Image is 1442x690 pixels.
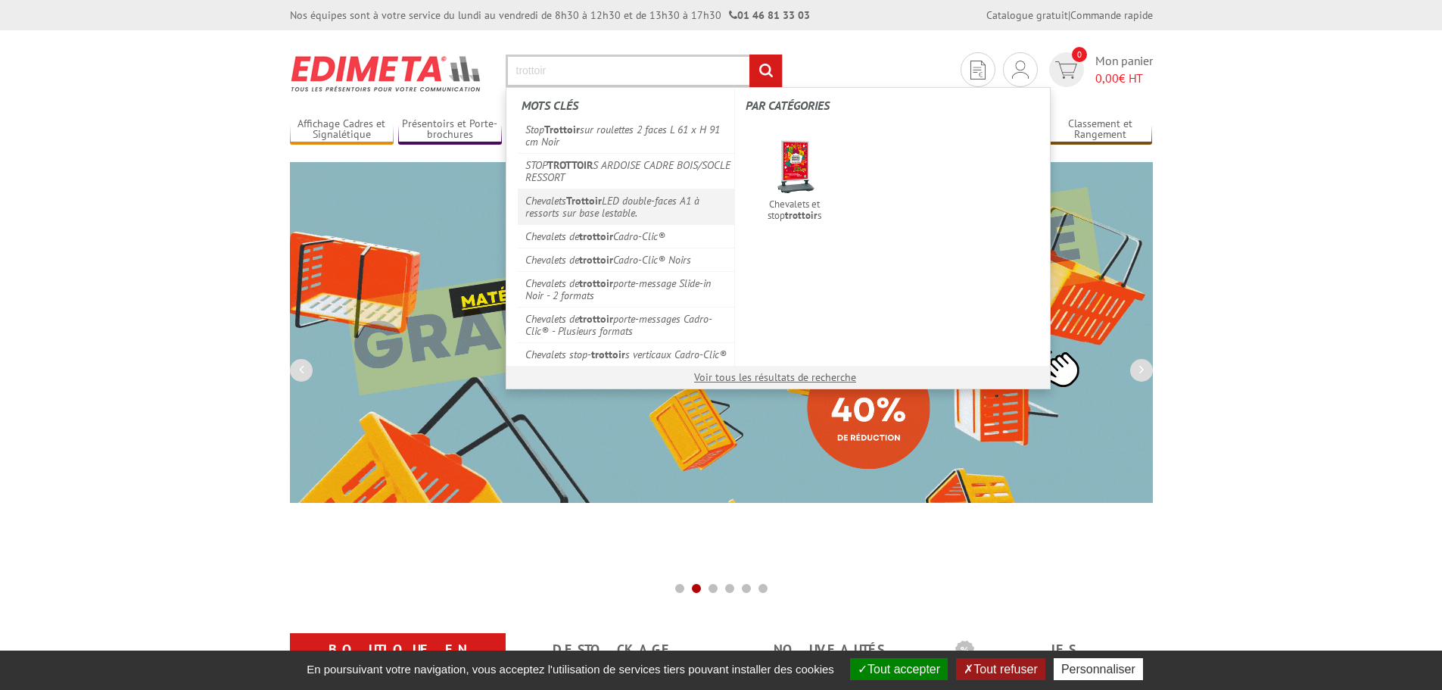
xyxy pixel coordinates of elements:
button: Tout accepter [850,658,948,680]
button: Personnaliser (fenêtre modale) [1054,658,1143,680]
a: Classement et Rangement [1048,117,1153,142]
em: Trottoir [566,194,602,208]
a: StopTrottoirsur roulettes 2 faces L 61 x H 91 cm Noir [518,118,735,153]
span: Mon panier [1095,52,1153,87]
span: En poursuivant votre navigation, vous acceptez l'utilisation de services tiers pouvant installer ... [299,663,842,676]
a: devis rapide 0 Mon panier 0,00€ HT [1045,52,1153,87]
a: Chevalets stop-trottoirs verticaux Cadro-Clic® [518,342,735,366]
a: Chevalets et stoptrottoirs [746,131,843,226]
img: devis rapide [1055,61,1077,79]
b: Les promotions [955,636,1145,667]
div: Rechercher un produit ou une référence... [506,87,1051,389]
img: devis rapide [1012,61,1029,79]
div: Nos équipes sont à votre service du lundi au vendredi de 8h30 à 12h30 et de 13h30 à 17h30 [290,8,810,23]
img: chevalets_de_rue_a_ressorts_base_lestable_gris_alu_215323.jpg [763,136,826,198]
em: trottoir [591,348,625,361]
img: Présentoir, panneau, stand - Edimeta - PLV, affichage, mobilier bureau, entreprise [290,45,483,101]
a: Commande rapide [1070,8,1153,22]
input: Rechercher un produit ou une référence... [506,55,783,87]
span: Chevalets et stop s [750,198,839,221]
a: Catalogue gratuit [986,8,1068,22]
span: 0 [1072,47,1087,62]
a: ChevaletsTrottoirLED double-faces A1 à ressorts sur base lestable. [518,189,735,224]
span: € HT [1095,70,1153,87]
em: trottoir [579,312,613,326]
a: Chevalets detrottoirCadro-Clic® [518,224,735,248]
a: Chevalets detrottoirCadro-Clic® Noirs [518,248,735,271]
button: Tout refuser [956,658,1045,680]
em: Trottoir [544,123,580,136]
a: Voir tous les résultats de recherche [694,370,856,384]
a: nouveautés [740,636,919,663]
strong: 01 46 81 33 03 [729,8,810,22]
span: Mots clés [522,98,578,113]
a: Chevalets detrottoirporte-message Slide-in Noir - 2 formats [518,271,735,307]
em: TROTTOIR [547,158,593,172]
div: | [986,8,1153,23]
a: Affichage Cadres et Signalétique [290,117,394,142]
a: STOPTROTTOIRS ARDOISE CADRE BOIS/SOCLE RESSORT [518,153,735,189]
input: rechercher [749,55,782,87]
a: Chevalets detrottoirporte-messages Cadro-Clic® - Plusieurs formats [518,307,735,342]
em: trottoir [579,229,613,243]
a: Destockage [524,636,703,663]
em: trottoir [579,253,613,267]
span: 0,00 [1095,70,1119,86]
img: devis rapide [970,61,986,80]
a: Présentoirs et Porte-brochures [398,117,503,142]
label: Par catégories [746,89,1038,122]
em: trottoir [785,209,818,222]
em: trottoir [579,276,613,290]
